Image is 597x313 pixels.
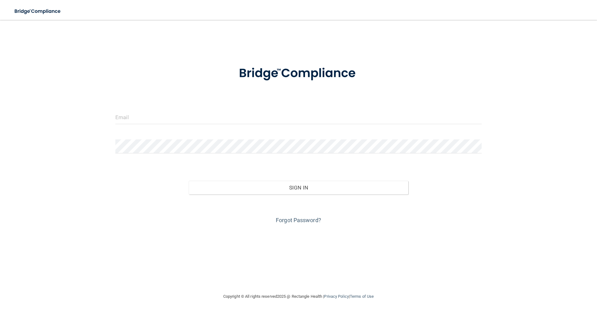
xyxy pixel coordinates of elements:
img: bridge_compliance_login_screen.278c3ca4.svg [226,57,371,90]
img: bridge_compliance_login_screen.278c3ca4.svg [9,5,67,18]
div: Copyright © All rights reserved 2025 @ Rectangle Health | | [185,287,412,306]
a: Privacy Policy [324,294,349,299]
button: Sign In [189,181,409,194]
a: Forgot Password? [276,217,321,223]
input: Email [115,110,482,124]
a: Terms of Use [350,294,374,299]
